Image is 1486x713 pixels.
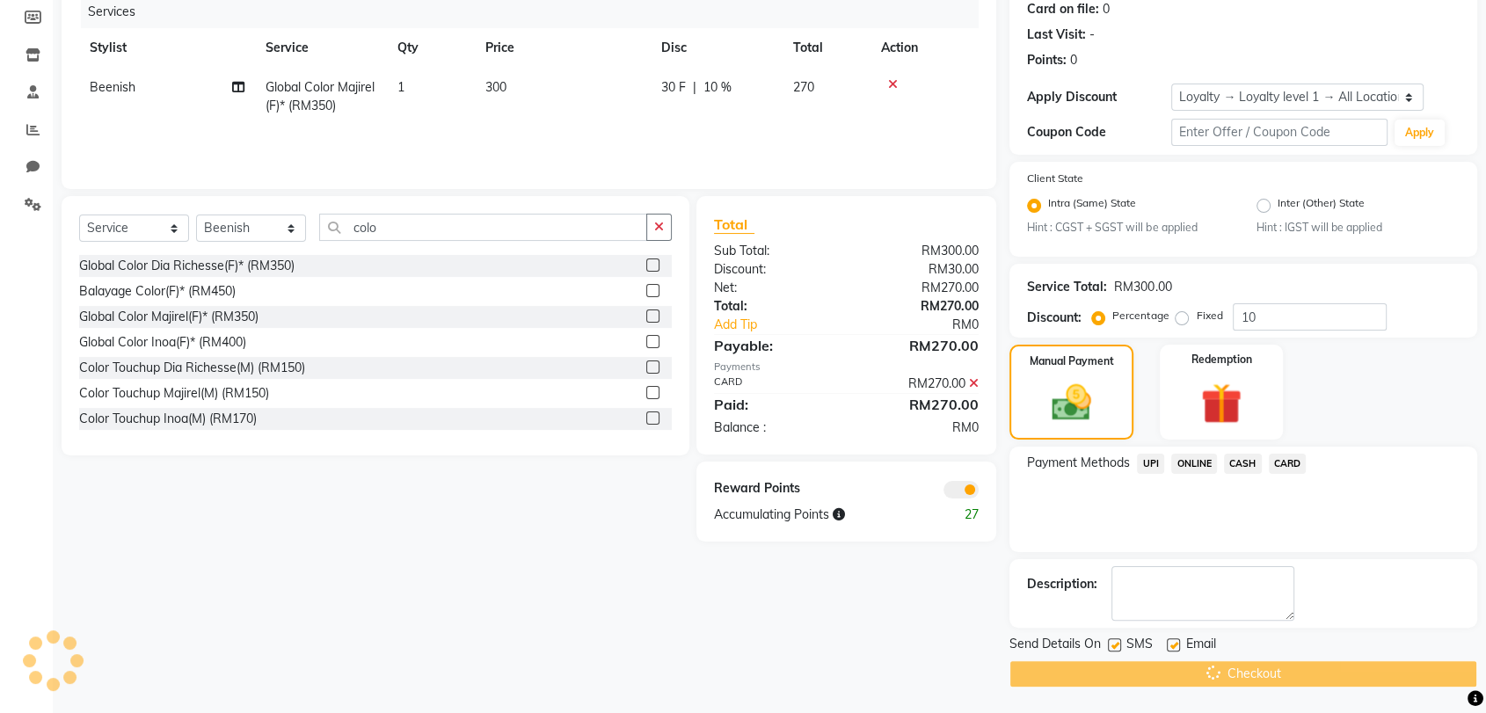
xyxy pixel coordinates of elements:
[847,297,993,316] div: RM270.00
[661,78,686,97] span: 30 F
[714,360,979,375] div: Payments
[1126,635,1153,657] span: SMS
[1191,352,1251,367] label: Redemption
[1027,171,1083,186] label: Client State
[1257,220,1460,236] small: Hint : IGST will be applied
[1395,120,1445,146] button: Apply
[847,242,993,260] div: RM300.00
[1039,380,1103,425] img: _cash.svg
[651,28,783,68] th: Disc
[90,79,135,95] span: Beenish
[793,79,814,95] span: 270
[847,335,993,356] div: RM270.00
[1027,123,1171,142] div: Coupon Code
[1009,635,1101,657] span: Send Details On
[1048,195,1136,216] label: Intra (Same) State
[701,375,847,393] div: CARD
[79,282,236,301] div: Balayage Color(F)* (RM450)
[701,418,847,437] div: Balance :
[1027,278,1107,296] div: Service Total:
[79,333,246,352] div: Global Color Inoa(F)* (RM400)
[1269,454,1307,474] span: CARD
[1027,454,1130,472] span: Payment Methods
[1027,220,1230,236] small: Hint : CGST + SGST will be applied
[847,394,993,415] div: RM270.00
[1224,454,1262,474] span: CASH
[475,28,651,68] th: Price
[870,316,992,334] div: RM0
[701,316,870,334] a: Add Tip
[1027,309,1082,327] div: Discount:
[1188,378,1254,429] img: _gift.svg
[1137,454,1164,474] span: UPI
[1171,454,1217,474] span: ONLINE
[1027,51,1067,69] div: Points:
[387,28,475,68] th: Qty
[701,506,920,524] div: Accumulating Points
[847,260,993,279] div: RM30.00
[1185,635,1215,657] span: Email
[701,479,847,498] div: Reward Points
[714,215,754,234] span: Total
[783,28,870,68] th: Total
[485,79,506,95] span: 300
[1171,119,1388,146] input: Enter Offer / Coupon Code
[701,260,847,279] div: Discount:
[79,308,259,326] div: Global Color Majirel(F)* (RM350)
[1030,353,1114,369] label: Manual Payment
[1114,278,1171,296] div: RM300.00
[703,78,732,97] span: 10 %
[79,410,257,428] div: Color Touchup Inoa(M) (RM170)
[1278,195,1365,216] label: Inter (Other) State
[79,257,295,275] div: Global Color Dia Richesse(F)* (RM350)
[847,375,993,393] div: RM270.00
[397,79,404,95] span: 1
[79,359,305,377] div: Color Touchup Dia Richesse(M) (RM150)
[870,28,979,68] th: Action
[1089,25,1095,44] div: -
[919,506,992,524] div: 27
[701,394,847,415] div: Paid:
[255,28,387,68] th: Service
[79,28,255,68] th: Stylist
[1027,25,1086,44] div: Last Visit:
[1196,308,1222,324] label: Fixed
[701,279,847,297] div: Net:
[847,418,993,437] div: RM0
[79,384,269,403] div: Color Touchup Majirel(M) (RM150)
[701,297,847,316] div: Total:
[847,279,993,297] div: RM270.00
[1027,88,1171,106] div: Apply Discount
[319,214,647,241] input: Search or Scan
[693,78,696,97] span: |
[701,335,847,356] div: Payable:
[1112,308,1169,324] label: Percentage
[701,242,847,260] div: Sub Total:
[1027,575,1097,593] div: Description:
[266,79,375,113] span: Global Color Majirel(F)* (RM350)
[1070,51,1077,69] div: 0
